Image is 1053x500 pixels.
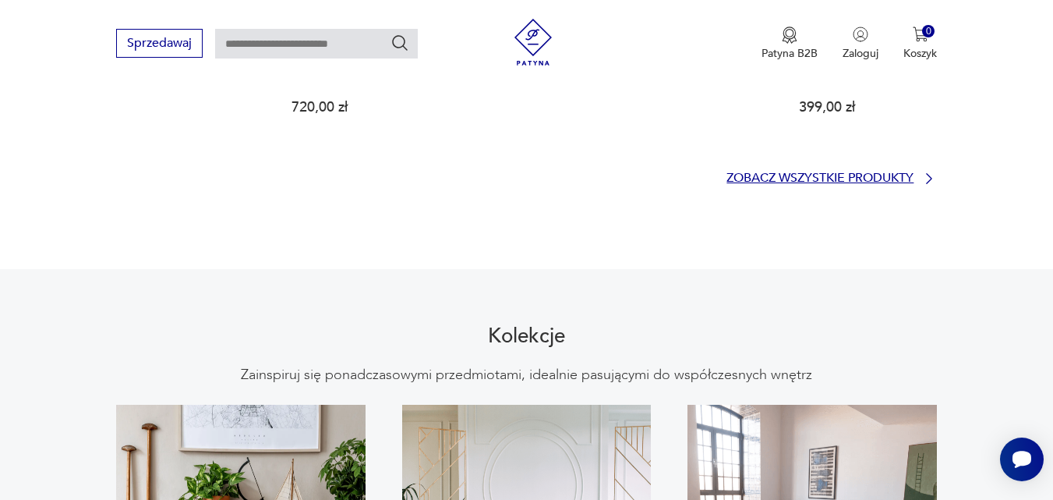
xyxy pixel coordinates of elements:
[913,27,928,42] img: Ikona koszyka
[390,34,409,52] button: Szukaj
[782,27,797,44] img: Ikona medalu
[116,29,203,58] button: Sprzedawaj
[726,173,913,183] p: Zobacz wszystkie produkty
[510,19,557,66] img: Patyna - sklep z meblami i dekoracjami vintage
[116,39,203,50] a: Sprzedawaj
[761,27,818,61] button: Patyna B2B
[799,101,931,114] p: 399,00 zł
[761,46,818,61] p: Patyna B2B
[922,25,935,38] div: 0
[843,46,878,61] p: Zaloguj
[853,27,868,42] img: Ikonka użytkownika
[488,327,565,346] h2: Kolekcje
[241,366,812,385] p: Zainspiruj się ponadczasowymi przedmiotami, idealnie pasującymi do współczesnych wnętrz
[761,27,818,61] a: Ikona medaluPatyna B2B
[843,27,878,61] button: Zaloguj
[903,27,937,61] button: 0Koszyk
[1000,438,1044,481] iframe: Smartsupp widget button
[903,46,937,61] p: Koszyk
[726,171,937,186] a: Zobacz wszystkie produkty
[292,101,423,114] p: 720,00 zł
